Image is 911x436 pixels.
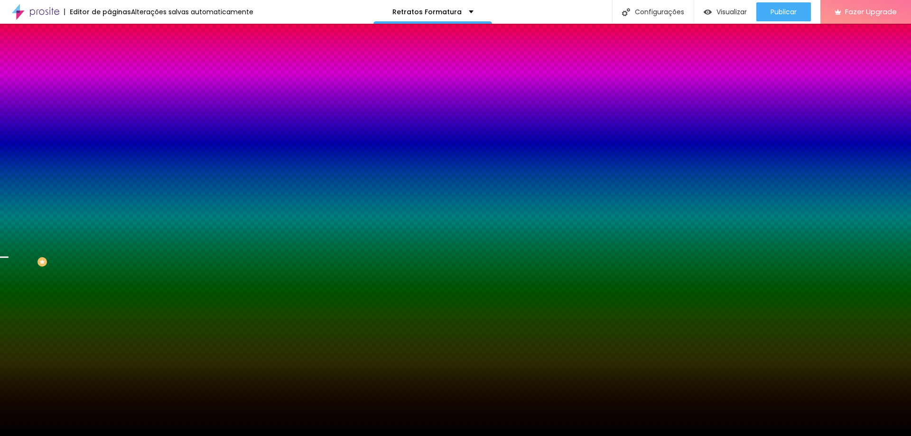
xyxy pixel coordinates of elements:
[704,8,712,16] img: view-1.svg
[694,2,756,21] button: Visualizar
[392,9,462,15] p: Retratos Formatura
[756,2,811,21] button: Publicar
[771,8,797,16] span: Publicar
[622,8,630,16] img: Icone
[716,8,747,16] span: Visualizar
[845,8,897,16] span: Fazer Upgrade
[131,9,253,15] div: Alterações salvas automaticamente
[64,9,131,15] div: Editor de páginas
